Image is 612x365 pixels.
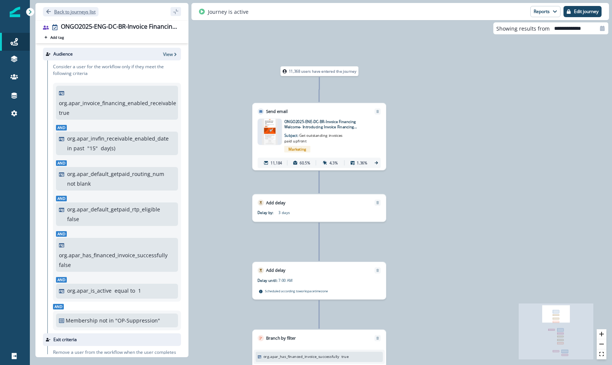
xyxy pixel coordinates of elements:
[278,278,344,283] p: 7:00 AM
[138,287,141,295] p: 1
[266,108,288,115] p: Send email
[252,262,386,299] div: Add delayRemoveDelay until:7:00 AMScheduled according toworkspacetimezone
[43,7,99,16] button: Go back
[115,317,165,324] p: "OP-Suppression"
[67,287,112,295] p: org.apar_is_active
[61,23,178,31] div: ONGO2025-ENG-DC-BR-Invoice Financing ACH
[59,251,168,259] p: org.apar_has_financed_invoice_successfully
[597,329,606,339] button: zoom in
[597,339,606,349] button: zoom out
[59,99,176,107] p: org.apar_invoice_financing_enabled_receivable
[263,354,339,359] p: org.apar_has_financed_invoice_successfully
[10,7,20,17] img: Inflection
[357,160,367,166] p: 1.36%
[67,215,79,223] p: false
[59,261,71,269] p: false
[563,6,602,17] button: Edit journey
[163,51,173,57] p: View
[257,210,278,215] p: Delay by:
[252,194,386,222] div: Add delayRemoveDelay by:3 days
[330,160,338,166] p: 4.3%
[56,277,67,283] span: And
[43,34,65,40] button: Add tag
[67,170,164,178] p: org.apar_default_getpaid_routing_num
[115,287,135,295] p: equal to
[54,9,96,15] p: Back to journeys list
[53,336,77,343] p: Exit criteria
[59,109,69,117] p: true
[265,289,328,294] p: Scheduled according to workspace timezone
[574,9,599,14] p: Edit journey
[530,6,561,17] button: Reports
[67,135,169,142] p: org.apar_invfin_receivable_enabled_date
[66,317,98,324] p: Membership
[269,66,369,76] div: 11,368 users have entered the journey
[284,133,343,144] span: Get outstanding invoices paid upfront
[99,317,114,324] p: not in
[300,160,310,166] p: 60.5%
[87,144,98,152] p: " 15 "
[163,51,178,57] button: View
[284,130,350,144] p: Subject:
[341,354,349,359] p: true
[266,335,296,342] p: Branch by filter
[67,180,91,188] p: not blank
[284,146,310,152] span: Marketing
[56,160,67,166] span: And
[266,267,285,274] p: Add delay
[53,51,73,57] p: Audience
[278,210,344,215] p: 3 days
[319,77,319,102] g: Edge from node-dl-count to 87f21ff7-12e8-42d7-9709-6738987e6b2d
[53,304,64,309] span: And
[53,349,181,362] p: Remove a user from the workflow when the user completes the workflow
[289,69,356,74] p: 11,368 users have entered the journey
[67,144,84,152] p: in past
[496,25,550,32] p: Showing results from
[252,103,386,170] div: Send emailRemoveemail asset unavailableONGO2025-ENE-DC-BR-Invoice Financing Welcome- Introducing ...
[284,119,368,130] p: ONGO2025-ENE-DC-BR-Invoice Financing Welcome- Introducing Invoice Financing through BILL - ACH 1
[56,125,67,130] span: And
[171,7,181,16] button: sidebar collapse toggle
[271,160,282,166] p: 11,184
[56,196,67,201] span: And
[597,349,606,359] button: fit view
[56,231,67,237] span: And
[266,199,285,206] p: Add delay
[257,278,278,283] p: Delay until:
[262,119,278,145] img: email asset unavailable
[53,63,181,77] p: Consider a user for the workflow only if they meet the following criteria
[50,35,64,40] p: Add tag
[101,144,115,152] p: day(s)
[67,205,160,213] p: org.apar_default_getpaid_rtp_eligible
[208,8,249,16] p: Journey is active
